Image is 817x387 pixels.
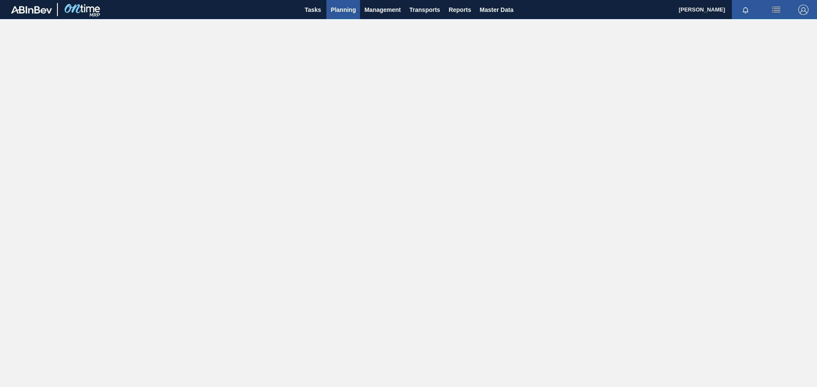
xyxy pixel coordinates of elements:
[448,5,471,15] span: Reports
[303,5,322,15] span: Tasks
[11,6,52,14] img: TNhmsLtSVTkK8tSr43FrP2fwEKptu5GPRR3wAAAABJRU5ErkJggg==
[331,5,356,15] span: Planning
[771,5,781,15] img: userActions
[480,5,513,15] span: Master Data
[798,5,808,15] img: Logout
[732,4,759,16] button: Notifications
[409,5,440,15] span: Transports
[364,5,401,15] span: Management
